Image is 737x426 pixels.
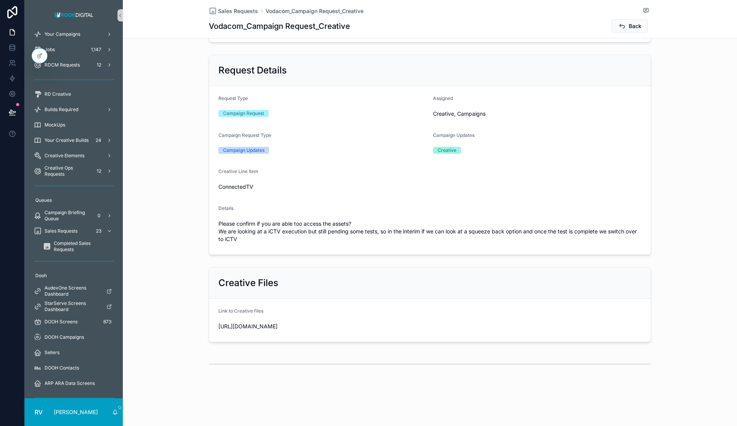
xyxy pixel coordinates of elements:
[45,122,65,128] span: MockUps
[29,27,118,41] a: Your Campaigns
[45,165,91,177] span: Creative Ops Requests
[29,87,118,101] a: RD Creative
[218,277,278,289] h2: Creative Files
[29,133,118,147] a: Your Creative Builds24
[218,205,233,211] span: Details
[611,19,648,33] button: Back
[45,380,95,386] span: ARP ARA Data Screens
[29,224,118,238] a: Sales Requests23
[29,118,118,132] a: MockUps
[45,153,84,159] span: Creative Elements
[266,7,364,15] a: Vodacom_Campaign Request_Creative
[209,7,258,15] a: Sales Requests
[45,228,78,234] span: Sales Requests
[433,132,474,138] span: Campaign Updates
[218,183,320,191] span: ConnectedTV
[54,408,98,416] p: [PERSON_NAME]
[433,110,641,118] span: Creative, Campaigns
[45,31,80,37] span: Your Campaigns
[29,149,118,163] a: Creative Elements
[94,166,104,176] div: 12
[29,269,118,283] a: Dooh
[433,95,453,101] span: Assigned
[218,220,641,243] span: Please confirm if you are able too access the assets? We are looking at a iCTV execution but stil...
[45,319,78,325] span: DOOH Screens
[101,317,114,326] div: 873
[29,284,118,298] a: AudexOne Screens Dashboard
[29,376,118,390] a: ARP ARA Data Screens
[218,64,287,77] h2: Request Details
[29,346,118,359] a: Sellers
[45,47,55,53] span: Jobs
[223,110,264,117] div: Campaign Request
[45,91,71,97] span: RD Creative
[45,334,84,340] span: DOOH Campaigns
[45,285,100,297] span: AudexOne Screens Dashboard
[29,315,118,329] a: DOOH Screens873
[45,300,100,313] span: StarServe Screens Dashboard
[29,330,118,344] a: DOOH Campaigns
[52,9,96,22] img: App logo
[29,103,118,116] a: Builds Required
[45,365,79,371] span: DOOH Contacts
[45,210,91,222] span: Campaign Briefing Queue
[29,361,118,375] a: DOOH Contacts
[35,273,47,279] span: Dooh
[29,193,118,207] a: Queues
[218,308,263,314] span: Link to Creative files
[45,137,89,143] span: Your Creative Builds
[209,21,350,32] h1: Vodacom_Campaign Request_Creative
[438,147,456,154] div: Creative
[218,168,258,174] span: Creative Line Item
[89,45,104,54] div: 1,147
[94,211,104,220] div: 0
[223,147,264,154] div: Campaign Updates
[93,136,104,145] div: 24
[29,300,118,313] a: StarServe Screens Dashboard
[94,226,104,236] div: 23
[25,31,123,398] div: scrollable content
[629,22,641,30] span: Back
[218,323,320,330] span: [URL][DOMAIN_NAME]
[218,7,258,15] span: Sales Requests
[29,209,118,223] a: Campaign Briefing Queue0
[29,43,118,57] a: Jobs1,147
[29,164,118,178] a: Creative Ops Requests12
[35,408,43,417] span: RV
[29,58,118,72] a: RDCM Requests12
[94,60,104,70] div: 12
[218,132,271,138] span: Campaign Request Type
[218,95,248,101] span: Request Type
[38,240,118,253] a: Completed Sales Requests
[45,62,80,68] span: RDCM Requests
[45,106,78,113] span: Builds Required
[54,240,111,253] span: Completed Sales Requests
[35,197,52,203] span: Queues
[45,349,59,356] span: Sellers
